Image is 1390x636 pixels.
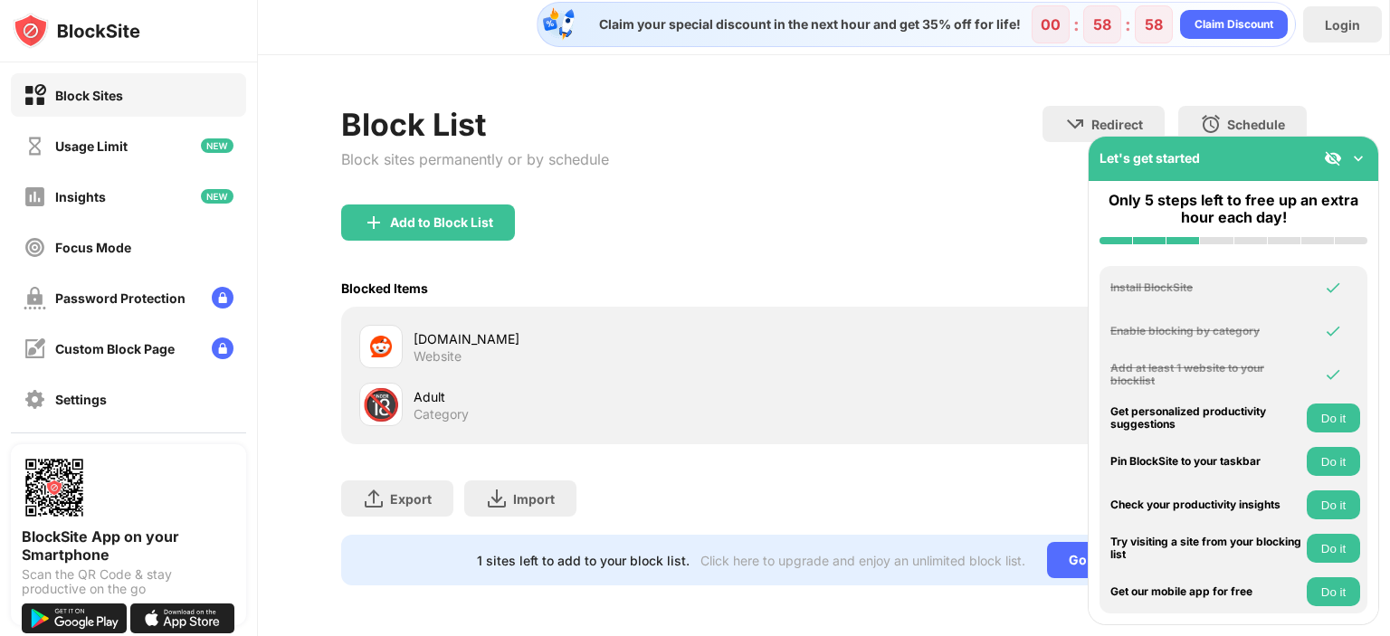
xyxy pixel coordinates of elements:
div: Login [1325,17,1360,33]
div: Website [414,348,462,365]
div: Block sites permanently or by schedule [341,150,609,168]
img: lock-menu.svg [212,287,233,309]
div: Check your productivity insights [1110,498,1302,511]
div: Enable blocking by category [1110,325,1302,337]
div: Password Protection [55,290,186,306]
div: Click here to upgrade and enjoy an unlimited block list. [700,553,1025,568]
img: time-usage-off.svg [24,135,46,157]
div: Only 5 steps left to free up an extra hour each day! [1100,192,1367,226]
div: 58 [1145,15,1163,33]
img: customize-block-page-off.svg [24,337,46,360]
div: BlockSite App on your Smartphone [22,527,235,564]
div: Redirect [1091,117,1143,132]
div: Scan the QR Code & stay productive on the go [22,567,235,596]
div: Add to Block List [390,215,493,230]
button: Do it [1307,490,1360,519]
img: omni-check.svg [1324,365,1342,384]
div: Usage Limit [55,138,128,154]
div: 58 [1093,15,1111,33]
div: [DOMAIN_NAME] [414,329,824,348]
div: : [1070,10,1083,39]
img: focus-off.svg [24,236,46,259]
div: Blocked Items [341,280,428,296]
img: omni-check.svg [1324,322,1342,340]
div: Try visiting a site from your blocking list [1110,536,1302,562]
div: Install BlockSite [1110,281,1302,294]
img: eye-not-visible.svg [1324,149,1342,167]
img: block-on.svg [24,84,46,107]
div: Get our mobile app for free [1110,585,1302,598]
img: settings-off.svg [24,388,46,411]
img: new-icon.svg [201,138,233,153]
div: Claim Discount [1195,15,1273,33]
div: Focus Mode [55,240,131,255]
img: favicons [370,336,392,357]
img: download-on-the-app-store.svg [130,603,235,633]
div: Get personalized productivity suggestions [1110,405,1302,432]
div: Import [513,491,555,507]
button: Do it [1307,534,1360,563]
div: Adult [414,387,824,406]
div: Pin BlockSite to your taskbar [1110,455,1302,468]
div: Schedule [1227,117,1285,132]
div: : [1121,10,1135,39]
button: Do it [1307,577,1360,606]
div: Block Sites [55,88,123,103]
img: omni-check.svg [1324,279,1342,297]
div: 00 [1041,15,1061,33]
div: 1 sites left to add to your block list. [477,553,690,568]
img: omni-setup-toggle.svg [1349,149,1367,167]
div: Block List [341,106,609,143]
div: Add at least 1 website to your blocklist [1110,362,1302,388]
div: Settings [55,392,107,407]
div: Insights [55,189,106,204]
div: Go Unlimited [1047,542,1171,578]
img: specialOfferDiscount.svg [541,6,577,43]
img: logo-blocksite.svg [13,13,140,49]
img: options-page-qr-code.png [22,455,87,520]
button: Do it [1307,447,1360,476]
button: Do it [1307,403,1360,432]
div: Custom Block Page [55,341,175,356]
img: lock-menu.svg [212,337,233,359]
div: 🔞 [362,386,400,423]
div: Let's get started [1100,150,1200,166]
img: insights-off.svg [24,185,46,208]
div: Export [390,491,432,507]
img: get-it-on-google-play.svg [22,603,127,633]
div: Category [414,406,469,422]
img: new-icon.svg [201,189,233,204]
img: password-protection-off.svg [24,287,46,309]
div: Claim your special discount in the next hour and get 35% off for life! [588,16,1021,33]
